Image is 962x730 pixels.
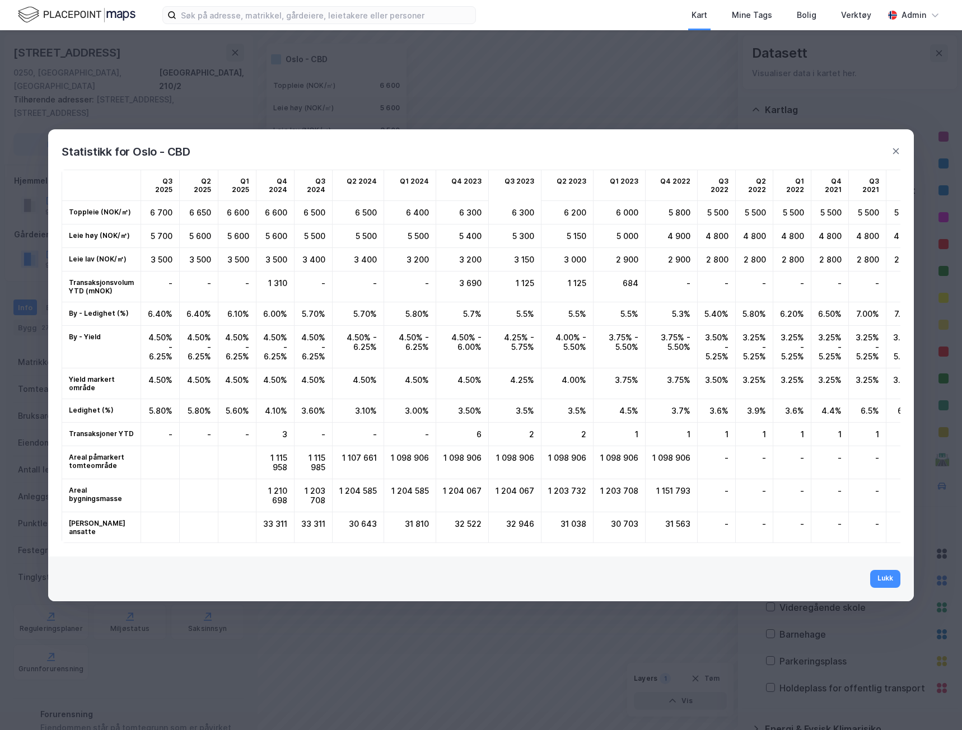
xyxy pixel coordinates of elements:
div: 3.00% [384,399,436,423]
div: 5 800 [646,201,698,224]
div: 4.50% [141,368,180,399]
div: 3 [256,423,295,446]
div: 4 900 [646,224,698,248]
div: - [811,446,849,479]
div: - [773,272,811,302]
div: 1 [646,423,698,446]
div: 5.80% [141,399,180,423]
div: 3 400 [333,248,384,272]
div: - [384,423,436,446]
div: 1 098 906 [594,446,646,479]
div: 4 700 [886,224,924,248]
div: Verktøy [841,8,871,22]
div: 6.40% [180,302,218,326]
div: 4 800 [849,224,886,248]
div: 3.25% [849,368,886,399]
div: 5.5% [594,302,646,326]
div: 3.75% [594,368,646,399]
iframe: Chat Widget [906,676,962,730]
div: 31 563 [646,512,698,542]
div: Kart [692,8,707,22]
div: - [849,512,886,542]
div: - [773,512,811,542]
div: 3 000 [541,248,594,272]
div: 4.25% - 5.75% [489,326,541,368]
div: 6 300 [436,201,489,224]
div: 1 151 793 [646,479,698,512]
div: 6.50% [811,302,849,326]
div: 4.10% [256,399,295,423]
div: - [736,446,773,479]
div: 1 204 585 [333,479,384,512]
div: 6 300 [489,201,541,224]
td: Q1 2023 [594,170,646,201]
div: 3.25% [886,368,924,399]
div: 2 800 [698,248,736,272]
div: 31 810 [384,512,436,542]
td: Transaksjonsvolum YTD (mNOK) [62,272,141,302]
div: 2 900 [646,248,698,272]
div: 5.60% [218,399,256,423]
div: - [295,423,333,446]
div: 3.25% - 5.25% [811,326,849,368]
div: 4 800 [773,224,811,248]
div: - [736,272,773,302]
div: 5 500 [773,201,811,224]
td: Areal bygningsmasse [62,479,141,512]
div: 5 600 [180,224,218,248]
div: 6 000 [594,201,646,224]
td: Q1 2022 [773,170,811,201]
div: 3.60% [295,399,333,423]
div: 5 600 [256,224,295,248]
div: 5.80% [736,302,773,326]
div: 3 500 [180,248,218,272]
div: 1 310 [256,272,295,302]
div: 2 800 [849,248,886,272]
div: 4.50% - 6.25% [295,326,333,368]
input: Søk på adresse, matrikkel, gårdeiere, leietakere eller personer [176,7,475,24]
td: Areal påmarkert tomteområde [62,446,141,479]
div: - [141,272,180,302]
div: 6.00% [256,302,295,326]
div: 1 098 906 [541,446,594,479]
div: 7.50% [886,302,924,326]
td: Q2 2025 [180,170,218,201]
td: Q3 2025 [141,170,180,201]
div: 5.5% [541,302,594,326]
td: Q1 2025 [218,170,256,201]
div: 3.9% [736,399,773,423]
div: 32 522 [436,512,489,542]
td: Q3 2023 [489,170,541,201]
div: 1 125 [489,272,541,302]
div: 3.50% [698,368,736,399]
div: - [886,272,924,302]
td: Q2 2022 [736,170,773,201]
div: 4.50% [180,368,218,399]
div: 2 800 [773,248,811,272]
div: 5 500 [333,224,384,248]
td: Leie lav (NOK/㎡) [62,248,141,272]
div: 5.70% [295,302,333,326]
div: 6 500 [295,201,333,224]
div: 3.25% [811,368,849,399]
div: 3 400 [295,248,333,272]
div: 6 400 [384,201,436,224]
div: 2 900 [594,248,646,272]
div: 3 690 [436,272,489,302]
div: 1 115 985 [295,446,333,479]
div: 3 200 [436,248,489,272]
div: 3 500 [218,248,256,272]
div: - [849,479,886,512]
div: 6 200 [541,201,594,224]
div: 4.50% [295,368,333,399]
div: 4 800 [811,224,849,248]
div: - [811,512,849,542]
td: Q4 2023 [436,170,489,201]
div: 33 311 [295,512,333,542]
div: Statistikk for Oslo - CBD [62,143,190,161]
div: 31 038 [541,512,594,542]
div: Kontrollprogram for chat [906,676,962,730]
div: - [886,479,924,512]
div: 3 200 [384,248,436,272]
div: 1 115 958 [256,446,295,479]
